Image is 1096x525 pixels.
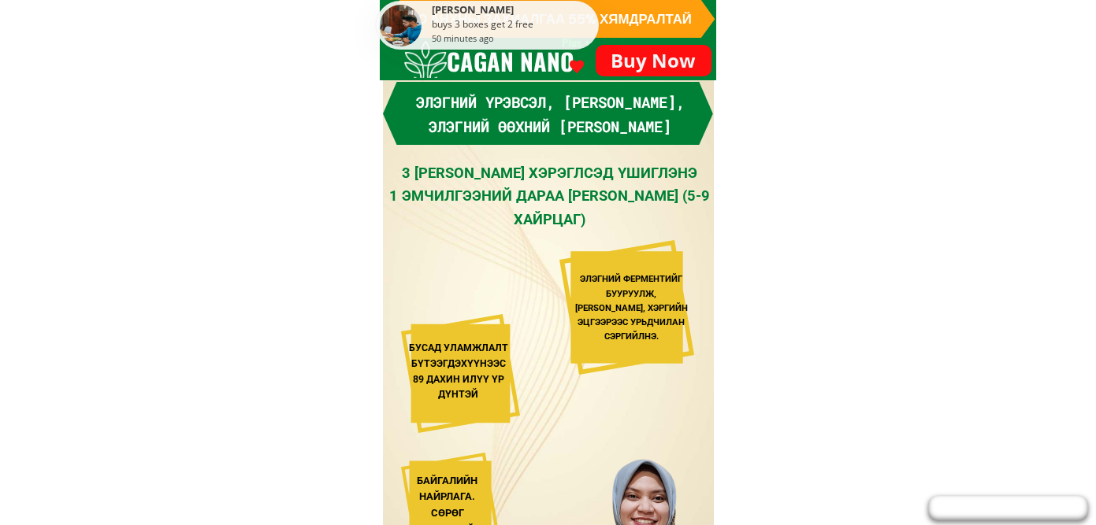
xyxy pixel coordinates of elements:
[586,41,719,80] p: Buy Now
[432,18,595,31] div: buys 3 boxes get 2 free
[389,91,711,139] h3: Элэгний үрэвсэл, [PERSON_NAME], элэгний өөхний [PERSON_NAME]
[408,341,508,403] div: БУСАД УЛАМЖЛАЛТ БҮТЭЭГДЭХҮҮНЭЭС 89 ДАХИН ИЛҮҮ ҮР ДҮНТЭЙ
[432,5,595,18] div: [PERSON_NAME]
[386,161,714,231] div: 3 [PERSON_NAME] ХЭРЭГЛСЭД ҮШИГЛЭНЭ 1 ЭМЧИЛГЭЭНИЙ ДАРАА [PERSON_NAME] (5-9 ХАЙРЦАГ)
[447,43,622,80] h3: CAGAN NANO
[432,31,494,46] div: 50 minutes ago
[574,272,689,343] div: ЭЛЭГНИЙ ФЕРМЕНТИЙГ БУУРУУЛЖ, [PERSON_NAME], ХЭРГИЙН ЭЦГЭЭРЭЭС УРЬДЧИЛАН СЭРГИЙЛНЭ.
